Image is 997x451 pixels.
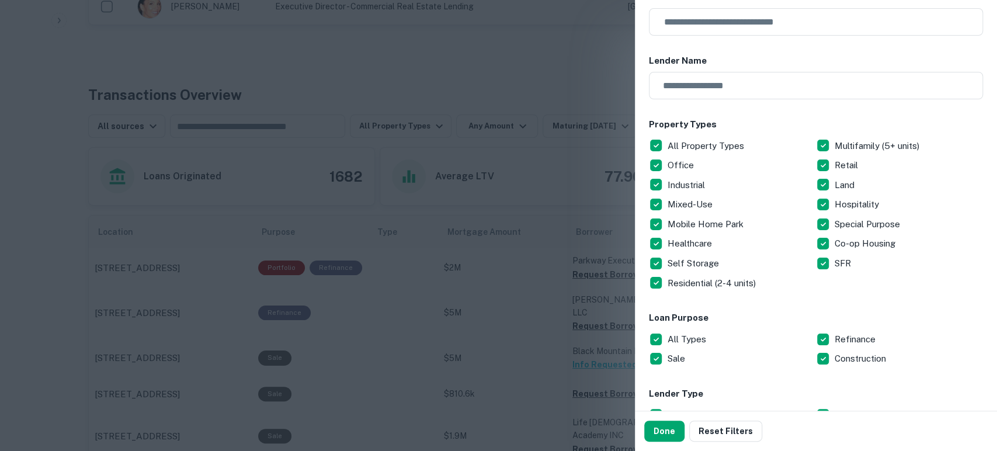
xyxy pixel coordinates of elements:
[649,311,983,325] h6: Loan Purpose
[689,421,762,442] button: Reset Filters
[668,237,714,251] p: Healthcare
[668,352,687,366] p: Sale
[668,276,758,290] p: Residential (2-4 units)
[835,178,857,192] p: Land
[835,197,881,211] p: Hospitality
[939,358,997,414] iframe: Chat Widget
[644,421,685,442] button: Done
[649,54,983,68] h6: Lender Name
[835,256,853,270] p: SFR
[835,332,878,346] p: Refinance
[835,217,902,231] p: Special Purpose
[668,217,746,231] p: Mobile Home Park
[649,118,983,131] h6: Property Types
[835,139,922,153] p: Multifamily (5+ units)
[835,352,888,366] p: Construction
[668,158,696,172] p: Office
[668,139,746,153] p: All Property Types
[835,408,857,422] p: Bank
[668,178,707,192] p: Industrial
[668,256,721,270] p: Self Storage
[668,408,739,422] p: All Lender Types
[835,237,898,251] p: Co-op Housing
[649,387,983,401] h6: Lender Type
[668,332,708,346] p: All Types
[668,197,715,211] p: Mixed-Use
[835,158,860,172] p: Retail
